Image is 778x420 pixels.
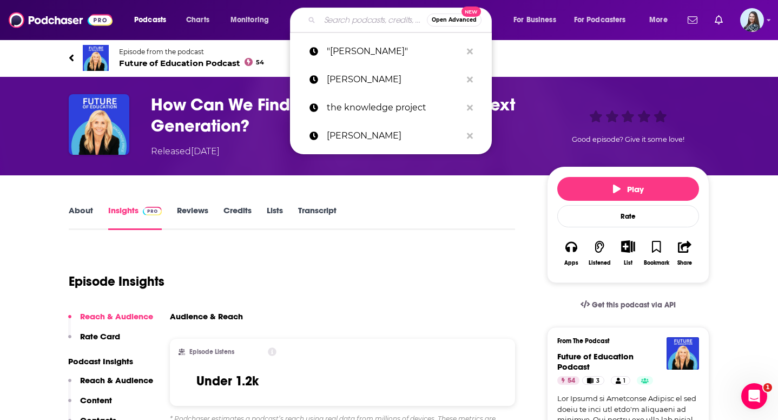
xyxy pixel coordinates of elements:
[557,233,585,273] button: Apps
[327,37,461,65] p: "Dr. Julia Garcia"
[143,207,162,215] img: Podchaser Pro
[327,122,461,150] p: travis chappel
[186,12,209,28] span: Charts
[327,65,461,94] p: Dr. Julia Garcia
[617,240,639,252] button: Show More Button
[613,184,644,194] span: Play
[179,11,216,29] a: Charts
[300,8,502,32] div: Search podcasts, credits, & more...
[568,376,575,386] span: 54
[582,376,604,385] a: 3
[513,12,556,28] span: For Business
[649,12,668,28] span: More
[151,145,220,158] div: Released [DATE]
[710,11,727,29] a: Show notifications dropdown
[427,14,482,27] button: Open AdvancedNew
[223,11,283,29] button: open menu
[574,12,626,28] span: For Podcasters
[69,94,129,155] img: How Can We Find Hope & Healing for the Next Generation?
[177,205,208,230] a: Reviews
[68,311,153,331] button: Reach & Audience
[567,11,642,29] button: open menu
[80,331,120,342] p: Rate Card
[290,94,492,122] a: the knowledge project
[119,58,264,68] span: Future of Education Podcast
[557,177,699,201] button: Play
[741,383,767,409] iframe: Intercom live chat
[83,45,109,71] img: Future of Education Podcast
[667,337,699,370] img: Future of Education Podcast
[196,373,259,389] h3: Under 1.2k
[740,8,764,32] button: Show profile menu
[592,300,676,310] span: Get this podcast via API
[320,11,427,29] input: Search podcasts, credits, & more...
[572,292,684,318] a: Get this podcast via API
[290,122,492,150] a: [PERSON_NAME]
[432,17,477,23] span: Open Advanced
[677,260,692,266] div: Share
[267,205,283,230] a: Lists
[170,311,243,321] h3: Audience & Reach
[671,233,699,273] button: Share
[564,260,578,266] div: Apps
[80,311,153,321] p: Reach & Audience
[557,376,579,385] a: 54
[69,273,164,290] h1: Episode Insights
[624,259,632,266] div: List
[151,94,530,136] h3: How Can We Find Hope & Healing for the Next Generation?
[461,6,481,17] span: New
[108,205,162,230] a: InsightsPodchaser Pro
[589,260,611,266] div: Listened
[596,376,599,386] span: 3
[572,135,684,143] span: Good episode? Give it some love!
[119,48,264,56] span: Episode from the podcast
[585,233,614,273] button: Listened
[68,356,153,366] p: Podcast Insights
[740,8,764,32] img: User Profile
[69,45,709,71] a: Future of Education PodcastEpisode from the podcastFuture of Education Podcast54
[683,11,702,29] a: Show notifications dropdown
[557,337,690,345] h3: From The Podcast
[763,383,772,392] span: 1
[642,233,670,273] button: Bookmark
[9,10,113,30] img: Podchaser - Follow, Share and Rate Podcasts
[290,37,492,65] a: "[PERSON_NAME]"
[298,205,337,230] a: Transcript
[614,233,642,273] div: Show More ButtonList
[642,11,681,29] button: open menu
[68,395,112,415] button: Content
[557,205,699,227] div: Rate
[80,375,153,385] p: Reach & Audience
[256,60,264,65] span: 54
[80,395,112,405] p: Content
[557,351,634,372] a: Future of Education Podcast
[740,8,764,32] span: Logged in as brookefortierpr
[68,375,153,395] button: Reach & Audience
[69,205,93,230] a: About
[644,260,669,266] div: Bookmark
[290,65,492,94] a: [PERSON_NAME]
[134,12,166,28] span: Podcasts
[327,94,461,122] p: the knowledge project
[189,348,234,356] h2: Episode Listens
[223,205,252,230] a: Credits
[623,376,625,386] span: 1
[230,12,269,28] span: Monitoring
[506,11,570,29] button: open menu
[611,376,630,385] a: 1
[68,331,120,351] button: Rate Card
[127,11,180,29] button: open menu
